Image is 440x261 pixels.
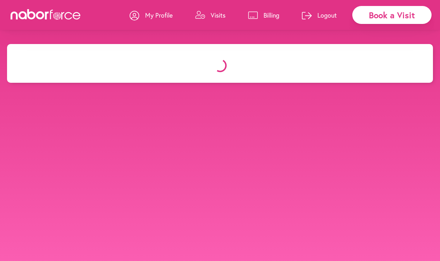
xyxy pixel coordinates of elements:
[130,5,173,26] a: My Profile
[145,11,173,19] p: My Profile
[317,11,337,19] p: Logout
[248,5,279,26] a: Billing
[352,6,432,24] div: Book a Visit
[302,5,337,26] a: Logout
[264,11,279,19] p: Billing
[211,11,225,19] p: Visits
[195,5,225,26] a: Visits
